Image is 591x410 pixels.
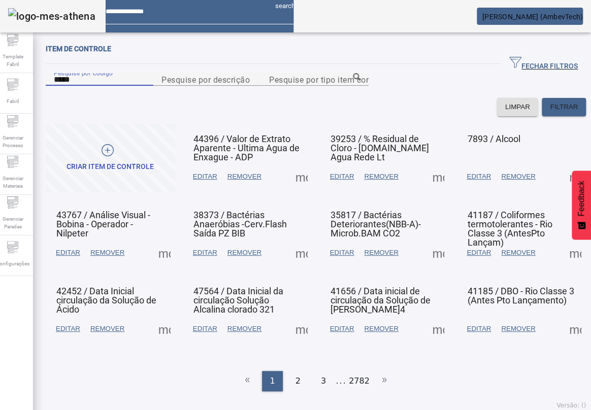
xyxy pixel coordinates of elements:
[556,402,586,409] span: Versão: ()
[56,286,156,315] span: 42452 / Data Inicial circulação da Solução de Ácido
[325,320,359,338] button: EDITAR
[193,248,217,258] span: EDITAR
[566,320,584,338] button: Mais
[462,167,496,186] button: EDITAR
[8,8,95,24] img: logo-mes-athena
[85,320,129,338] button: REMOVER
[292,244,311,262] button: Mais
[155,244,174,262] button: Mais
[496,167,540,186] button: REMOVER
[222,320,267,338] button: REMOVER
[505,102,530,112] span: LIMPAR
[193,324,217,334] span: EDITAR
[482,13,583,21] span: [PERSON_NAME] (AmbevTech)
[501,172,535,182] span: REMOVER
[56,324,80,334] span: EDITAR
[188,320,222,338] button: EDITAR
[193,286,283,315] span: 47564 / Data Inicial da circulação Solução Alcalina clorado 321
[269,74,360,86] input: Number
[193,172,217,182] span: EDITAR
[467,286,574,305] span: 41185 / DBO - Rio Classe 3 (Antes Pto Lançamento)
[325,244,359,262] button: EDITAR
[227,172,261,182] span: REMOVER
[462,244,496,262] button: EDITAR
[566,244,584,262] button: Mais
[336,371,346,391] li: ...
[429,167,447,186] button: Mais
[462,320,496,338] button: EDITAR
[331,286,431,315] span: 41656 / Data inicial de circulação da Solução de [PERSON_NAME]4
[330,324,354,334] span: EDITAR
[46,45,111,53] span: Item de controle
[321,375,326,387] span: 3
[4,94,22,108] span: Fabril
[46,124,175,192] button: Criar item de controle
[56,248,80,258] span: EDITAR
[155,320,174,338] button: Mais
[227,324,261,334] span: REMOVER
[497,98,538,116] button: LIMPAR
[222,167,267,186] button: REMOVER
[269,75,388,84] mat-label: Pesquise por tipo item controle
[85,244,129,262] button: REMOVER
[359,244,403,262] button: REMOVER
[90,248,124,258] span: REMOVER
[550,102,578,112] span: FILTRAR
[188,167,222,186] button: EDITAR
[577,181,586,216] span: Feedback
[359,320,403,338] button: REMOVER
[330,172,354,182] span: EDITAR
[467,210,552,248] span: 41187 / Coliformes termotolerantes - Rio Classe 3 (AntesPto Lançam)
[222,244,267,262] button: REMOVER
[364,324,398,334] span: REMOVER
[467,172,491,182] span: EDITAR
[496,320,540,338] button: REMOVER
[51,244,85,262] button: EDITAR
[193,133,300,162] span: 44396 / Valor de Extrato Aparente - Ultima Agua de Enxague - ADP
[331,210,421,238] span: 35817 / Bactérias Deteriorantes(NBB-A)-Microb.BAM CO2
[188,244,222,262] button: EDITAR
[496,244,540,262] button: REMOVER
[364,248,398,258] span: REMOVER
[509,56,578,72] span: FECHAR FILTROS
[325,167,359,186] button: EDITAR
[572,170,591,240] button: Feedback - Mostrar pesquisa
[161,75,250,84] mat-label: Pesquise por descrição
[56,210,150,238] span: 43767 / Análise Visual - Bobina - Operador - Nilpeter
[90,324,124,334] span: REMOVER
[501,55,586,73] button: FECHAR FILTROS
[54,69,113,76] mat-label: Pesquise por Código
[429,244,447,262] button: Mais
[467,133,520,144] span: 7893 / Alcool
[467,324,491,334] span: EDITAR
[501,324,535,334] span: REMOVER
[330,248,354,258] span: EDITAR
[566,167,584,186] button: Mais
[67,162,154,172] div: Criar item de controle
[429,320,447,338] button: Mais
[467,248,491,258] span: EDITAR
[227,248,261,258] span: REMOVER
[501,248,535,258] span: REMOVER
[51,320,85,338] button: EDITAR
[359,167,403,186] button: REMOVER
[331,133,429,162] span: 39253 / % Residual de Cloro - [DOMAIN_NAME] Agua Rede Lt
[295,375,301,387] span: 2
[349,371,370,391] li: 2782
[364,172,398,182] span: REMOVER
[542,98,586,116] button: FILTRAR
[193,210,287,238] span: 38373 / Bactérias Anaeróbias -Cerv.Flash Saída PZ BIB
[292,167,311,186] button: Mais
[292,320,311,338] button: Mais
